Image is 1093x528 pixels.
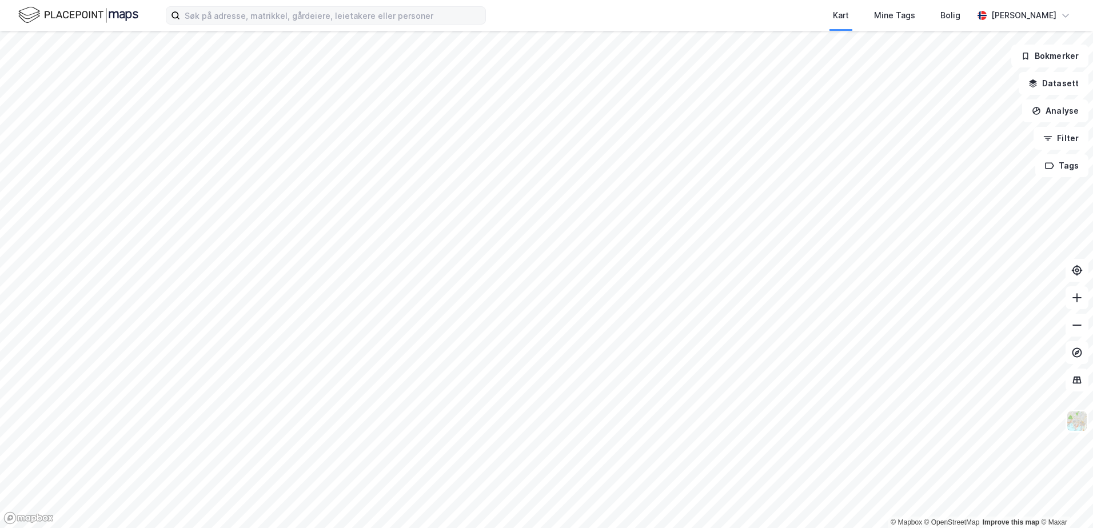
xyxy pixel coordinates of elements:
iframe: Chat Widget [1036,473,1093,528]
div: Bolig [940,9,960,22]
input: Søk på adresse, matrikkel, gårdeiere, leietakere eller personer [180,7,485,24]
button: Filter [1034,127,1088,150]
div: Mine Tags [874,9,915,22]
button: Analyse [1022,99,1088,122]
a: OpenStreetMap [924,518,980,526]
button: Bokmerker [1011,45,1088,67]
a: Mapbox [891,518,922,526]
a: Mapbox homepage [3,511,54,525]
div: Kart [833,9,849,22]
img: logo.f888ab2527a4732fd821a326f86c7f29.svg [18,5,138,25]
button: Tags [1035,154,1088,177]
button: Datasett [1019,72,1088,95]
div: Kontrollprogram for chat [1036,473,1093,528]
a: Improve this map [983,518,1039,526]
img: Z [1066,410,1088,432]
div: [PERSON_NAME] [991,9,1056,22]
